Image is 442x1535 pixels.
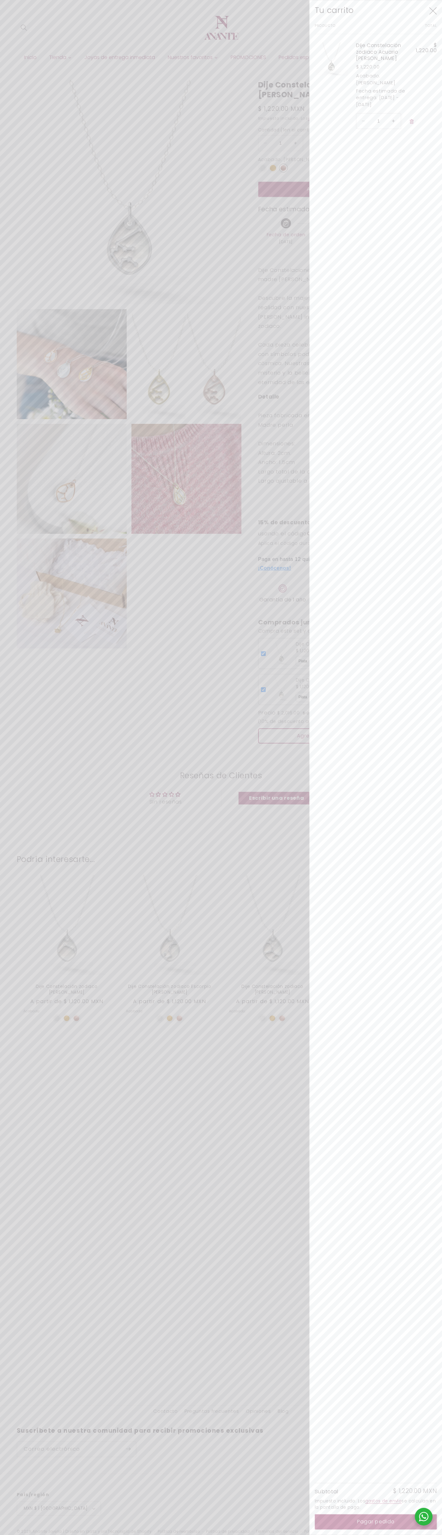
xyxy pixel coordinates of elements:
[315,24,376,34] th: Producto
[315,1489,338,1494] h2: Subtotal
[371,113,386,129] input: Cantidad para Dije Constelación zodiaco Acuario de plata
[356,94,399,108] dd: [DATE] - [DATE]
[365,1498,402,1504] a: gastos de envío
[393,1488,437,1494] p: $ 1,220.00 MXN
[356,64,407,71] div: $ 1,220.00
[406,115,418,129] button: Eliminar Dije Constelación zodiaco Acuario de plata - Rosa
[356,80,395,86] dd: [PERSON_NAME]
[356,73,380,79] dt: Acabado:
[315,1514,437,1530] button: Pagar pedido
[315,5,354,16] h2: Tu carrito
[356,88,405,101] dt: Fecha estimada de entrega:
[315,1498,437,1511] small: Impuesto incluido. Los se calculan en la pantalla de pago.
[356,42,407,62] a: Dije Constelación zodiaco Acuario [PERSON_NAME]
[376,24,437,34] th: Total
[426,3,440,18] button: Cerrar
